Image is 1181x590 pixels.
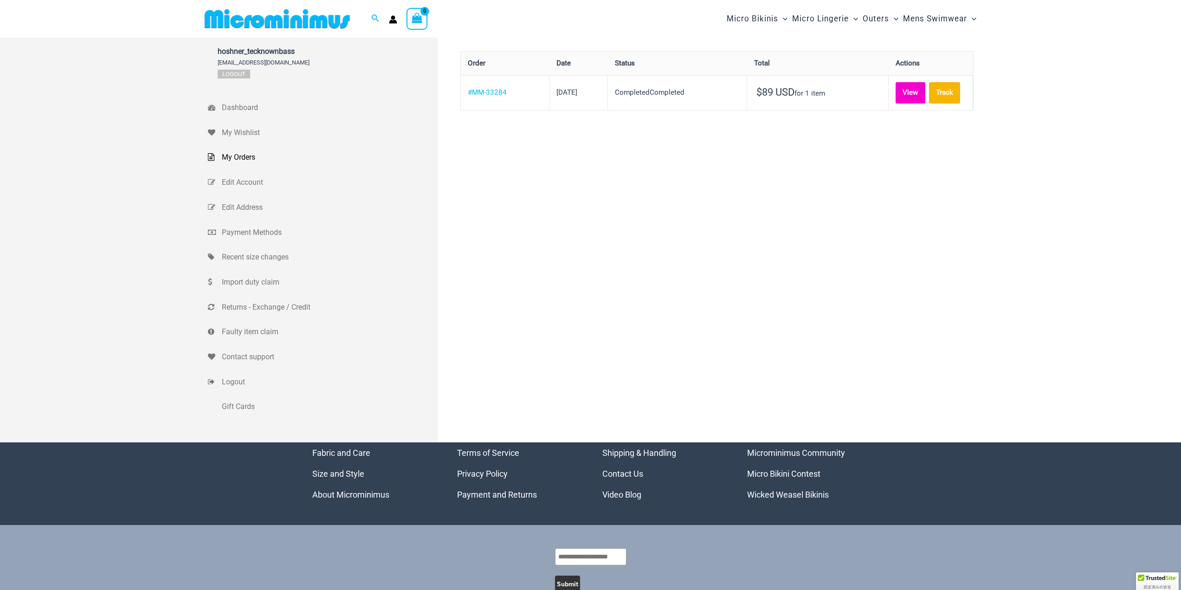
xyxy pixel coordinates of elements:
[312,442,434,505] aside: Footer Widget 1
[312,442,434,505] nav: Menu
[222,126,435,140] span: My Wishlist
[889,7,898,31] span: Menu Toggle
[929,82,960,103] a: Track order number MM-33284
[860,5,901,33] a: OutersMenu ToggleMenu Toggle
[312,448,370,458] a: Fabric and Care
[602,469,643,479] a: Contact Us
[863,7,889,31] span: Outers
[756,86,762,98] span: $
[222,375,435,389] span: Logout
[790,5,860,33] a: Micro LingerieMenu ToggleMenu Toggle
[903,7,967,31] span: Mens Swimwear
[218,47,310,56] span: hoshner_tecknownbass
[222,325,435,339] span: Faulty item claim
[967,7,976,31] span: Menu Toggle
[747,490,829,499] a: Wicked Weasel Bikinis
[407,8,428,29] a: View Shopping Cart, empty
[222,275,435,289] span: Import duty claim
[222,250,435,264] span: Recent size changes
[602,448,676,458] a: Shipping & Handling
[457,442,579,505] aside: Footer Widget 2
[208,319,438,344] a: Faulty item claim
[201,8,354,29] img: MM SHOP LOGO FLAT
[208,270,438,295] a: Import duty claim
[457,442,579,505] nav: Menu
[608,75,747,110] td: CompletedCompleted
[457,469,508,479] a: Privacy Policy
[723,3,981,34] nav: Site Navigation
[208,245,438,270] a: Recent size changes
[778,7,787,31] span: Menu Toggle
[602,442,724,505] aside: Footer Widget 3
[222,201,435,214] span: Edit Address
[218,59,310,66] span: [EMAIL_ADDRESS][DOMAIN_NAME]
[222,400,435,414] span: Gift Cards
[208,145,438,170] a: My Orders
[222,101,435,115] span: Dashboard
[556,59,571,67] span: Date
[208,95,438,120] a: Dashboard
[724,5,790,33] a: Micro BikinisMenu ToggleMenu Toggle
[222,150,435,164] span: My Orders
[457,490,537,499] a: Payment and Returns
[208,295,438,320] a: Returns - Exchange / Credit
[756,86,794,98] span: 89 USD
[896,82,925,103] a: View order MM-33284
[208,170,438,195] a: Edit Account
[727,7,778,31] span: Micro Bikinis
[208,120,438,145] a: My Wishlist
[754,59,770,67] span: Total
[208,220,438,245] a: Payment Methods
[849,7,858,31] span: Menu Toggle
[1136,572,1179,590] div: TrustedSite Certified
[602,442,724,505] nav: Menu
[556,88,577,97] time: [DATE]
[222,350,435,364] span: Contact support
[371,13,380,25] a: Search icon link
[747,75,889,110] td: for 1 item
[747,442,869,505] aside: Footer Widget 4
[901,5,979,33] a: Mens SwimwearMenu ToggleMenu Toggle
[457,448,519,458] a: Terms of Service
[747,442,869,505] nav: Menu
[222,226,435,240] span: Payment Methods
[747,469,820,479] a: Micro Bikini Contest
[312,490,389,499] a: About Microminimus
[208,195,438,220] a: Edit Address
[312,469,364,479] a: Size and Style
[218,70,250,78] a: Logout
[615,59,635,67] span: Status
[468,88,507,97] a: View order number MM-33284
[208,344,438,370] a: Contact support
[896,59,920,67] span: Actions
[389,15,397,24] a: Account icon link
[468,59,485,67] span: Order
[222,300,435,314] span: Returns - Exchange / Credit
[602,490,641,499] a: Video Blog
[747,448,845,458] a: Microminimus Community
[792,7,849,31] span: Micro Lingerie
[222,175,435,189] span: Edit Account
[208,370,438,395] a: Logout
[208,394,438,419] a: Gift Cards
